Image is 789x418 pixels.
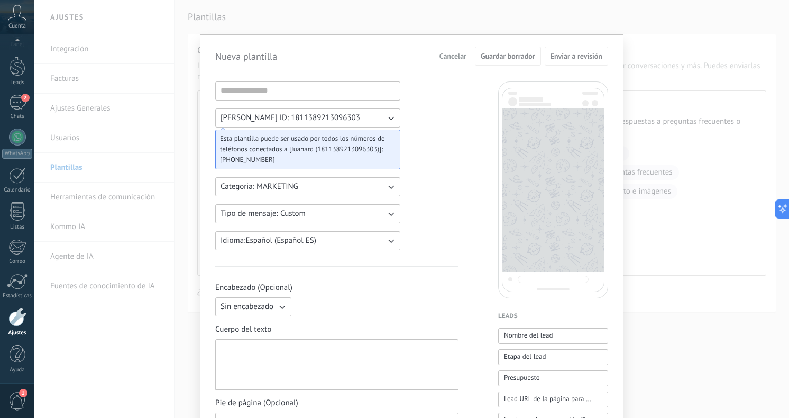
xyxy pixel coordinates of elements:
span: Lead URL de la página para compartir con los clientes [504,394,591,404]
span: Categoria: MARKETING [221,181,298,192]
span: [PERSON_NAME] ID: 1811389213096303 [221,113,360,123]
h4: Leads [498,311,608,322]
div: Ajustes [2,330,33,337]
span: Presupuesto [504,372,540,383]
div: WhatsApp [2,149,32,159]
span: Cuenta [8,23,26,30]
div: Ayuda [2,367,33,374]
span: 2 [21,94,30,102]
span: Etapa del lead [504,351,546,362]
span: 1 [19,389,27,397]
button: Enviar a revisión [545,47,608,66]
button: Categoria: MARKETING [215,177,400,196]
span: Cuerpo del texto [215,324,458,335]
div: Correo [2,258,33,265]
div: Leads [2,79,33,86]
button: Lead URL de la página para compartir con los clientes [498,392,608,407]
button: Nombre del lead [498,328,608,344]
button: Idioma:Español (Español ES) [215,231,400,250]
span: Esta plantilla puede ser usado por todos los números de teléfonos conectados a [Juanard (18113892... [220,133,387,155]
div: Estadísticas [2,293,33,299]
h2: Nueva plantilla [215,50,277,62]
button: Presupuesto [498,370,608,386]
div: Calendario [2,187,33,194]
span: Encabezado (Opcional) [215,283,458,293]
div: Chats [2,113,33,120]
span: [PHONE_NUMBER] [220,155,387,165]
span: Cancelar [439,52,466,60]
span: Enviar a revisión [551,52,602,60]
button: Cancelar [435,48,471,64]
span: Idioma: Español (Español ES) [221,235,316,246]
button: Etapa del lead [498,349,608,365]
button: [PERSON_NAME] ID: 1811389213096303 [215,108,400,128]
span: Tipo de mensaje: Custom [221,208,306,219]
span: Sin encabezado [221,302,273,312]
div: Listas [2,224,33,231]
span: Nombre del lead [504,330,553,341]
span: Guardar borrador [481,52,535,60]
button: Sin encabezado [215,297,291,316]
button: Guardar borrador [475,47,541,66]
button: Tipo de mensaje: Custom [215,204,400,223]
span: Pie de página (Opcional) [215,398,458,408]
